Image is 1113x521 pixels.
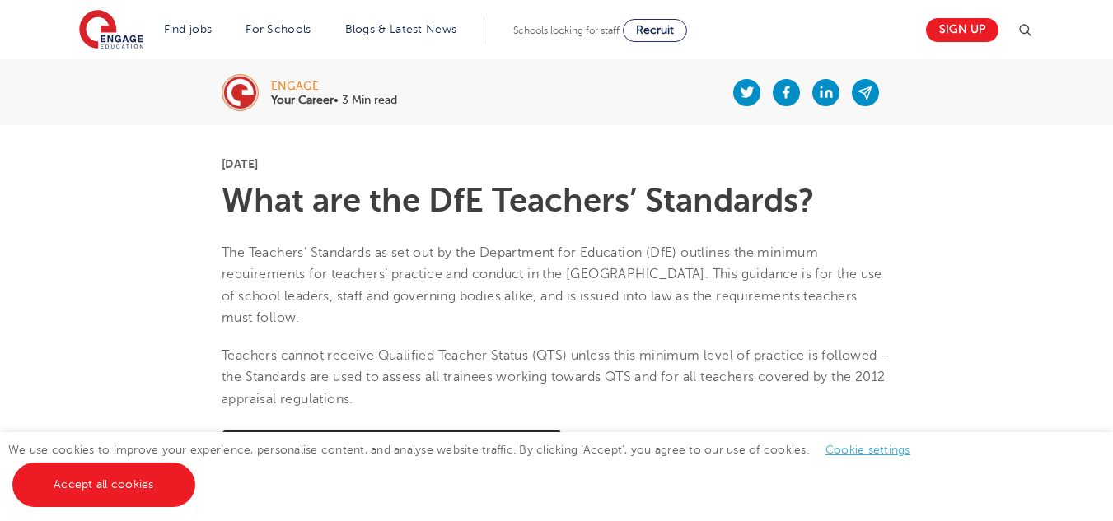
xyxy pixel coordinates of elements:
[222,245,882,325] span: The Teachers’ Standards as set out by the Department for Education (DfE) outlines the minimum req...
[222,158,891,170] p: [DATE]
[12,463,195,507] a: Accept all cookies
[222,184,891,217] h1: What are the DfE Teachers’ Standards?
[513,25,620,36] span: Schools looking for staff
[79,10,143,51] img: Engage Education
[623,19,687,42] a: Recruit
[8,444,927,491] span: We use cookies to improve your experience, personalise content, and analyse website traffic. By c...
[164,23,213,35] a: Find jobs
[825,444,910,456] a: Cookie settings
[271,81,397,92] div: engage
[222,348,890,407] span: Teachers cannot receive Qualified Teacher Status (QTS) unless this minimum level of practice is f...
[271,95,397,106] p: • 3 Min read
[246,23,311,35] a: For Schools
[636,24,674,36] span: Recruit
[926,18,998,42] a: Sign up
[345,23,457,35] a: Blogs & Latest News
[222,430,562,444] a: You can download the entire Teachers’ Standards here.
[271,94,334,106] b: Your Career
